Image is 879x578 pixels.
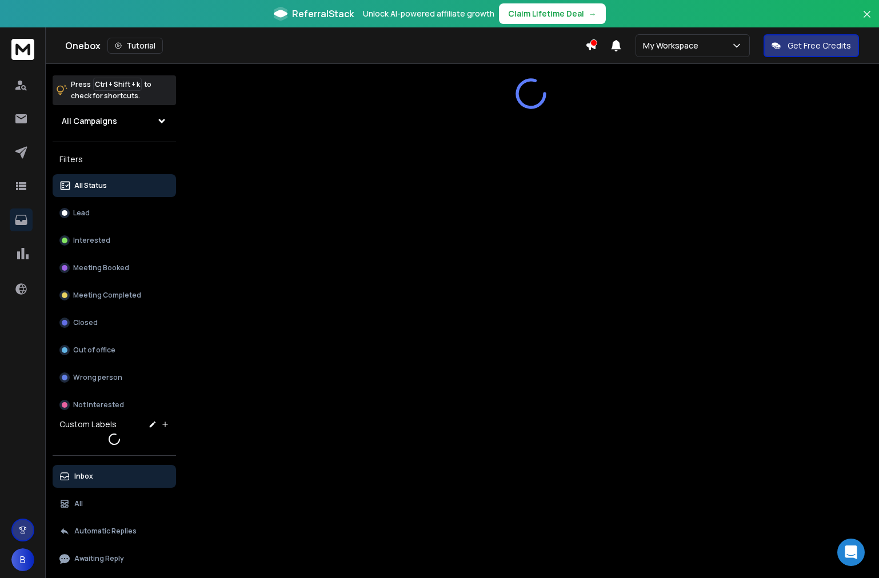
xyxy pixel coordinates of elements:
button: Tutorial [107,38,163,54]
button: All Status [53,174,176,197]
p: Closed [73,318,98,327]
p: Wrong person [73,373,122,382]
p: Get Free Credits [788,40,851,51]
p: Automatic Replies [74,527,137,536]
button: Inbox [53,465,176,488]
p: Awaiting Reply [74,554,124,563]
button: Meeting Completed [53,284,176,307]
button: Meeting Booked [53,256,176,279]
button: Awaiting Reply [53,547,176,570]
p: Meeting Completed [73,291,141,300]
button: Automatic Replies [53,520,176,543]
p: Out of office [73,346,115,355]
button: Wrong person [53,366,176,389]
p: Lead [73,208,90,218]
button: All [53,492,176,515]
div: Onebox [65,38,585,54]
button: B [11,548,34,571]
span: ReferralStack [292,7,354,21]
button: Close banner [860,7,874,34]
button: Get Free Credits [764,34,859,57]
p: Not Interested [73,400,124,410]
h3: Filters [53,151,176,167]
button: Claim Lifetime Deal→ [499,3,606,24]
h3: Custom Labels [59,419,117,430]
h1: All Campaigns [62,115,117,127]
p: Press to check for shortcuts. [71,79,151,102]
button: Out of office [53,339,176,362]
button: Interested [53,229,176,252]
p: Interested [73,236,110,245]
p: All Status [74,181,107,190]
div: Open Intercom Messenger [837,539,865,566]
button: Not Interested [53,394,176,416]
button: All Campaigns [53,110,176,133]
span: Ctrl + Shift + k [93,78,142,91]
p: Meeting Booked [73,263,129,272]
p: Unlock AI-powered affiliate growth [363,8,494,19]
button: Lead [53,202,176,224]
p: Inbox [74,472,93,481]
p: My Workspace [643,40,703,51]
p: All [74,499,83,508]
button: Closed [53,311,176,334]
span: → [589,8,597,19]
